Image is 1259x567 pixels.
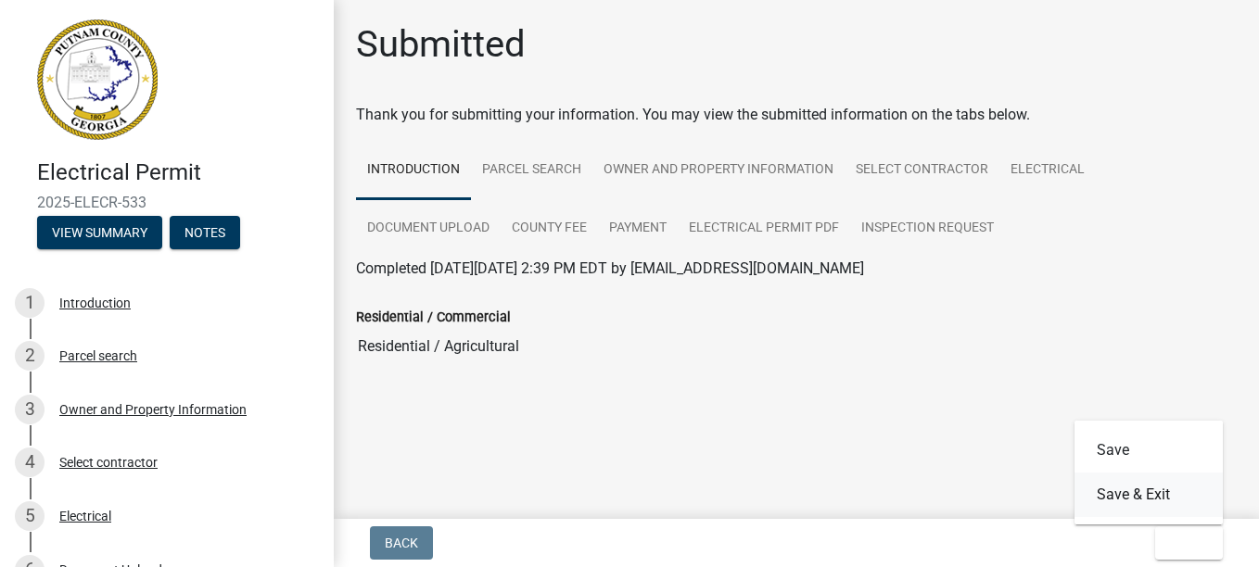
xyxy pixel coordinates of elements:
[501,199,598,258] a: County Fee
[1155,526,1223,560] button: Exit
[385,535,418,550] span: Back
[59,296,131,309] div: Introduction
[999,141,1096,200] a: Electrical
[1170,535,1197,550] span: Exit
[356,141,471,200] a: Introduction
[37,216,162,249] button: View Summary
[356,311,511,324] label: Residential / Commercial
[1075,421,1223,524] div: Exit
[37,19,158,140] img: Putnam County, Georgia
[15,501,45,531] div: 5
[170,226,240,241] wm-modal-confirm: Notes
[15,341,45,371] div: 2
[170,216,240,249] button: Notes
[1075,428,1223,472] button: Save
[37,194,297,211] span: 2025-ELECR-533
[59,456,158,469] div: Select contractor
[356,104,1237,126] div: Thank you for submitting your information. You may view the submitted information on the tabs below.
[59,403,247,416] div: Owner and Property Information
[37,226,162,241] wm-modal-confirm: Summary
[15,288,45,318] div: 1
[356,22,526,67] h1: Submitted
[15,447,45,477] div: 4
[471,141,592,200] a: Parcel search
[356,259,864,277] span: Completed [DATE][DATE] 2:39 PM EDT by [EMAIL_ADDRESS][DOMAIN_NAME]
[678,199,850,258] a: Electrical Permit PDF
[15,395,45,424] div: 3
[850,199,1005,258] a: Inspection Request
[592,141,845,200] a: Owner and Property Information
[845,141,999,200] a: Select contractor
[356,199,501,258] a: Document Upload
[59,510,111,523] div: Electrical
[59,349,137,362] div: Parcel search
[598,199,678,258] a: Payment
[370,526,433,560] button: Back
[1075,472,1223,517] button: Save & Exit
[37,159,319,186] h4: Electrical Permit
